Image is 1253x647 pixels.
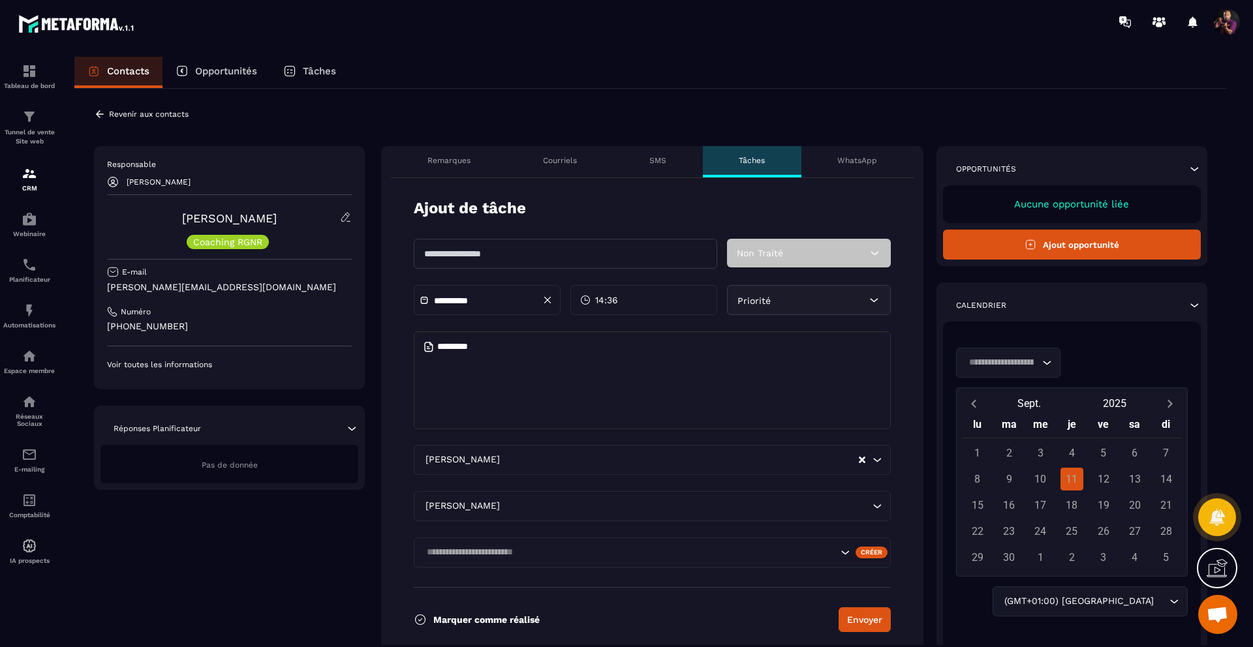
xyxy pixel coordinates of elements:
p: IA prospects [3,557,55,564]
a: Opportunités [162,57,270,88]
p: E-mailing [3,466,55,473]
div: 4 [1060,442,1083,464]
div: 14 [1154,468,1177,490]
div: 18 [1060,494,1083,517]
div: 13 [1123,468,1146,490]
div: Calendar wrapper [962,415,1182,569]
input: Search for option [503,453,858,467]
img: logo [18,12,136,35]
div: 22 [966,520,989,543]
p: Comptabilité [3,511,55,519]
p: Contacts [107,65,149,77]
div: 6 [1123,442,1146,464]
p: Tâches [739,155,765,166]
div: Search for option [414,445,891,475]
p: Tunnel de vente Site web [3,128,55,146]
img: automations [22,303,37,318]
p: Ajout de tâche [414,198,526,219]
div: ve [1087,415,1119,438]
img: formation [22,166,37,181]
p: SMS [649,155,666,166]
img: social-network [22,394,37,410]
span: Non Traité [737,248,783,258]
a: schedulerschedulerPlanificateur [3,247,55,293]
img: automations [22,211,37,227]
p: Automatisations [3,322,55,329]
p: Calendrier [956,300,1006,310]
a: automationsautomationsWebinaire [3,202,55,247]
p: WhatsApp [837,155,877,166]
div: 3 [1092,546,1115,569]
img: scheduler [22,257,37,273]
div: 1 [1029,546,1052,569]
div: 1 [966,442,989,464]
div: 21 [1154,494,1177,517]
div: 9 [998,468,1021,490]
img: automations [22,538,37,554]
p: Planificateur [3,276,55,283]
p: Espace membre [3,367,55,374]
button: Envoyer [839,607,891,632]
button: Open months overlay [986,392,1072,415]
a: social-networksocial-networkRéseaux Sociaux [3,384,55,437]
input: Search for option [965,355,1039,370]
a: Contacts [74,57,162,88]
div: 10 [1029,468,1052,490]
input: Search for option [422,545,837,560]
div: 7 [1154,442,1177,464]
div: 28 [1154,520,1177,543]
span: (GMT+01:00) [GEOGRAPHIC_DATA] [1001,594,1156,609]
a: emailemailE-mailing [3,437,55,483]
div: je [1056,415,1087,438]
p: Réseaux Sociaux [3,413,55,427]
div: 25 [1060,520,1083,543]
button: Next month [1158,395,1182,412]
div: 27 [1123,520,1146,543]
div: 5 [1154,546,1177,569]
div: Calendar days [962,442,1182,569]
div: Search for option [993,586,1188,616]
img: email [22,447,37,462]
a: formationformationTableau de bord [3,53,55,99]
div: 20 [1123,494,1146,517]
div: 4 [1123,546,1146,569]
div: me [1025,415,1056,438]
p: Coaching RGNR [193,237,262,247]
a: formationformationCRM [3,156,55,202]
div: di [1151,415,1182,438]
div: 2 [1060,546,1083,569]
p: Aucune opportunité liée [956,198,1188,210]
div: 15 [966,494,989,517]
p: Tâches [303,65,336,77]
p: Réponses Planificateur [114,423,201,434]
div: 8 [966,468,989,490]
span: 14:36 [595,293,618,307]
a: accountantaccountantComptabilité [3,483,55,528]
p: Marquer comme réalisé [433,614,540,625]
img: accountant [22,492,37,508]
p: Responsable [107,159,352,170]
div: 12 [1092,468,1115,490]
a: [PERSON_NAME] [182,211,277,225]
div: 19 [1092,494,1115,517]
span: Pas de donnée [202,460,258,470]
div: ma [993,415,1025,438]
span: [PERSON_NAME] [422,453,503,467]
img: formation [22,63,37,79]
p: Courriels [543,155,577,166]
p: [PERSON_NAME] [127,177,191,187]
div: Search for option [956,348,1060,378]
div: 24 [1029,520,1052,543]
span: Priorité [737,295,771,306]
div: Search for option [414,537,891,567]
input: Search for option [1156,594,1166,609]
span: [PERSON_NAME] [422,499,503,513]
div: 17 [1029,494,1052,517]
p: CRM [3,185,55,192]
p: Remarques [427,155,471,166]
p: Numéro [121,307,151,317]
div: Ouvrir le chat [1198,595,1237,634]
img: formation [22,109,37,125]
input: Search for option [503,499,869,513]
a: Tâches [270,57,349,88]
